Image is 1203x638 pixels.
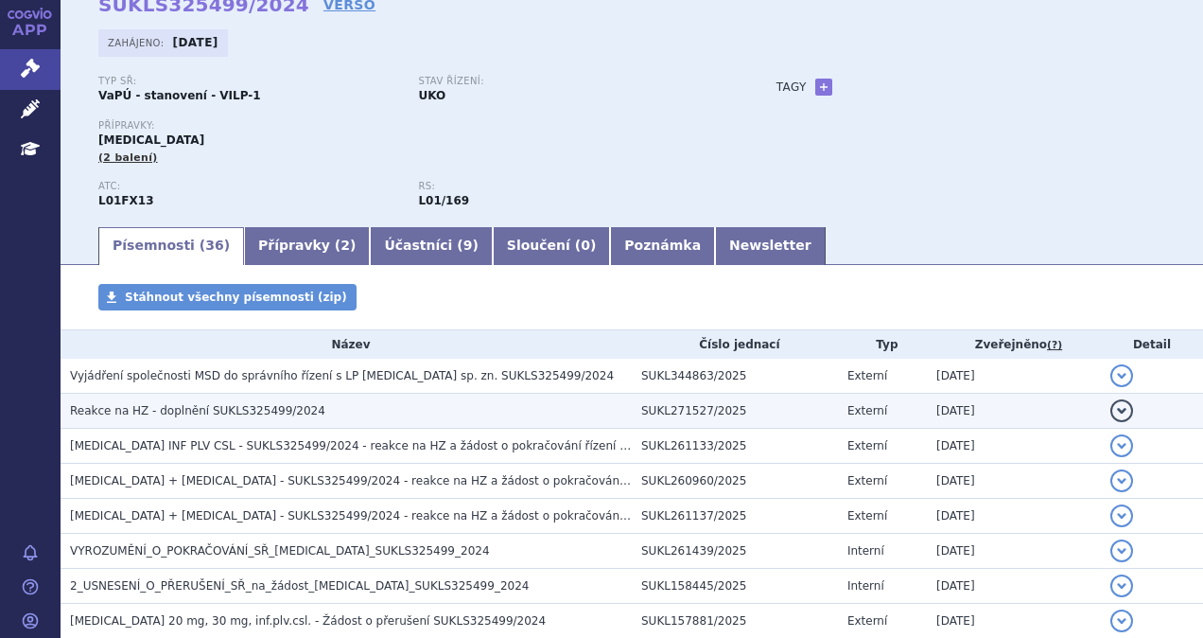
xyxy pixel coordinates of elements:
[98,227,244,265] a: Písemnosti (36)
[847,579,884,593] span: Interní
[98,181,399,192] p: ATC:
[927,330,1101,359] th: Zveřejněno
[715,227,826,265] a: Newsletter
[98,76,399,87] p: Typ SŘ:
[70,404,325,417] span: Reakce na HZ - doplnění SUKLS325499/2024
[632,534,838,569] td: SUKL261439/2025
[98,194,154,207] strong: ENFORTUMAB VEDOTIN
[632,330,838,359] th: Číslo jednací
[847,544,884,558] span: Interní
[927,464,1101,499] td: [DATE]
[776,76,807,98] h3: Tagy
[927,359,1101,394] td: [DATE]
[418,194,469,207] strong: enfortumab vedotin
[632,569,838,604] td: SUKL158445/2025
[927,569,1101,604] td: [DATE]
[581,238,590,253] span: 0
[1110,470,1133,492] button: detail
[70,369,614,382] span: Vyjádření společnosti MSD do správního řízení s LP PADCEV sp. zn. SUKLS325499/2024
[632,429,838,464] td: SUKL261133/2025
[1101,330,1203,359] th: Detail
[632,499,838,534] td: SUKL261137/2025
[125,291,347,304] span: Stáhnout všechny písemnosti (zip)
[244,227,370,265] a: Přípravky (2)
[1110,575,1133,597] button: detail
[70,544,490,558] span: VYROZUMĚNÍ_O_POKRAČOVÁNÍ_SŘ_PADCEV_SUKLS325499_2024
[1110,399,1133,422] button: detail
[1110,610,1133,632] button: detail
[927,394,1101,429] td: [DATE]
[1110,540,1133,562] button: detail
[70,439,815,452] span: PADCEV INF PLV CSL - SUKLS325499/2024 - reakce na HZ a žádost o pokračování řízení - reference- O...
[847,474,887,487] span: Externí
[70,579,529,593] span: 2_USNESENÍ_O_PŘERUŠENÍ_SŘ_na_žádost_PADCEV_SUKLS325499_2024
[632,359,838,394] td: SUKL344863/2025
[205,238,223,253] span: 36
[418,76,719,87] p: Stav řízení:
[70,474,657,487] span: Padcev + Keytruda - SUKLS325499/2024 - reakce na HZ a žádost o pokračování řízení
[847,404,887,417] span: Externí
[418,181,719,192] p: RS:
[98,120,739,132] p: Přípravky:
[1110,505,1133,527] button: detail
[1047,339,1062,352] abbr: (?)
[98,89,261,102] strong: VaPÚ - stanovení - VILP-1
[108,35,167,50] span: Zahájeno:
[610,227,715,265] a: Poznámka
[927,429,1101,464] td: [DATE]
[493,227,610,265] a: Sloučení (0)
[370,227,492,265] a: Účastníci (9)
[70,614,546,628] span: Padcev 20 mg, 30 mg, inf.plv.csl. - Žádost o přerušení SUKLS325499/2024
[61,330,632,359] th: Název
[847,369,887,382] span: Externí
[98,151,158,164] span: (2 balení)
[847,614,887,628] span: Externí
[632,464,838,499] td: SUKL260960/2025
[847,439,887,452] span: Externí
[927,499,1101,534] td: [DATE]
[1110,364,1133,387] button: detail
[632,394,838,429] td: SUKL271527/2025
[173,36,218,49] strong: [DATE]
[838,330,927,359] th: Typ
[463,238,473,253] span: 9
[1110,434,1133,457] button: detail
[70,509,794,523] span: Padcev + Keytruda - SUKLS325499/2024 - reakce na HZ a žádost o pokračování řízení - OBCHODNÍ TAJE...
[847,509,887,523] span: Externí
[98,284,357,310] a: Stáhnout všechny písemnosti (zip)
[927,534,1101,569] td: [DATE]
[340,238,350,253] span: 2
[98,133,204,147] span: [MEDICAL_DATA]
[418,89,445,102] strong: UKO
[815,79,832,96] a: +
